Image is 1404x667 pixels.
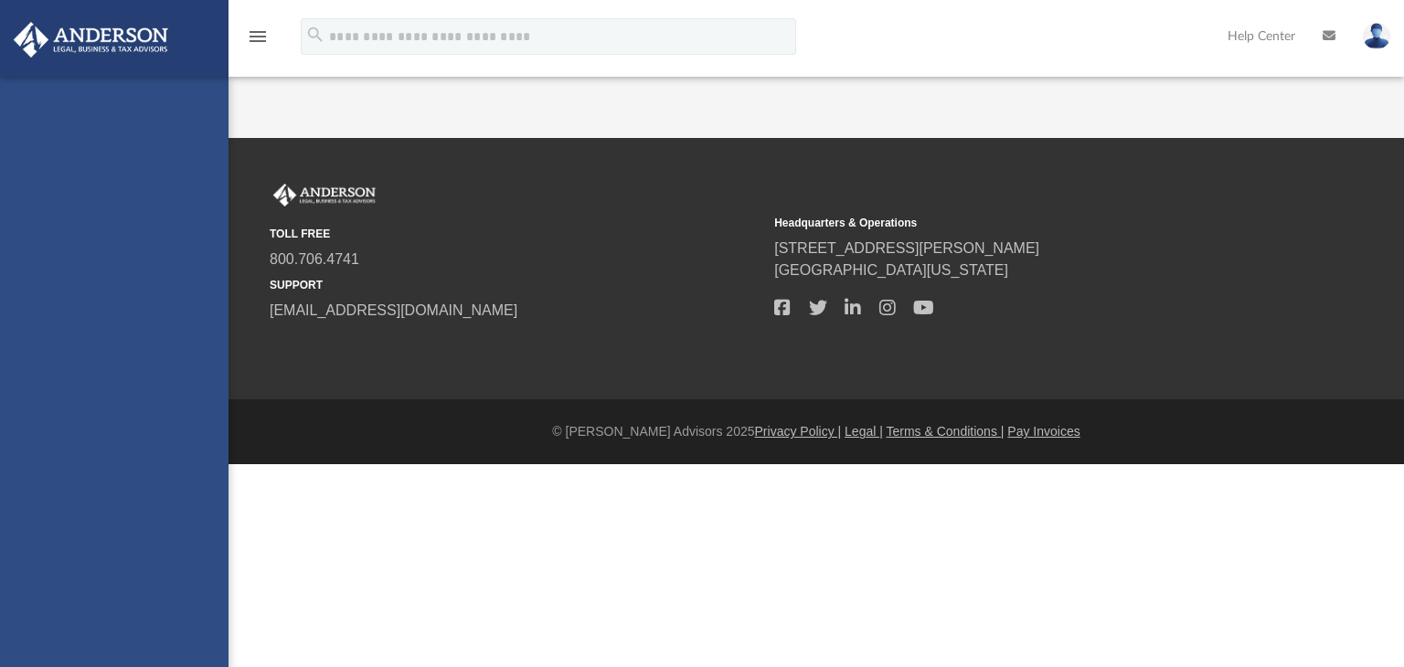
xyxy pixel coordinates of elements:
[305,25,325,45] i: search
[229,422,1404,441] div: © [PERSON_NAME] Advisors 2025
[8,22,174,58] img: Anderson Advisors Platinum Portal
[887,424,1005,439] a: Terms & Conditions |
[755,424,842,439] a: Privacy Policy |
[270,302,517,318] a: [EMAIL_ADDRESS][DOMAIN_NAME]
[270,251,359,267] a: 800.706.4741
[845,424,883,439] a: Legal |
[774,215,1266,231] small: Headquarters & Operations
[247,26,269,48] i: menu
[270,226,761,242] small: TOLL FREE
[270,184,379,207] img: Anderson Advisors Platinum Portal
[247,35,269,48] a: menu
[1363,23,1390,49] img: User Pic
[774,240,1039,256] a: [STREET_ADDRESS][PERSON_NAME]
[774,262,1008,278] a: [GEOGRAPHIC_DATA][US_STATE]
[1007,424,1080,439] a: Pay Invoices
[270,277,761,293] small: SUPPORT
